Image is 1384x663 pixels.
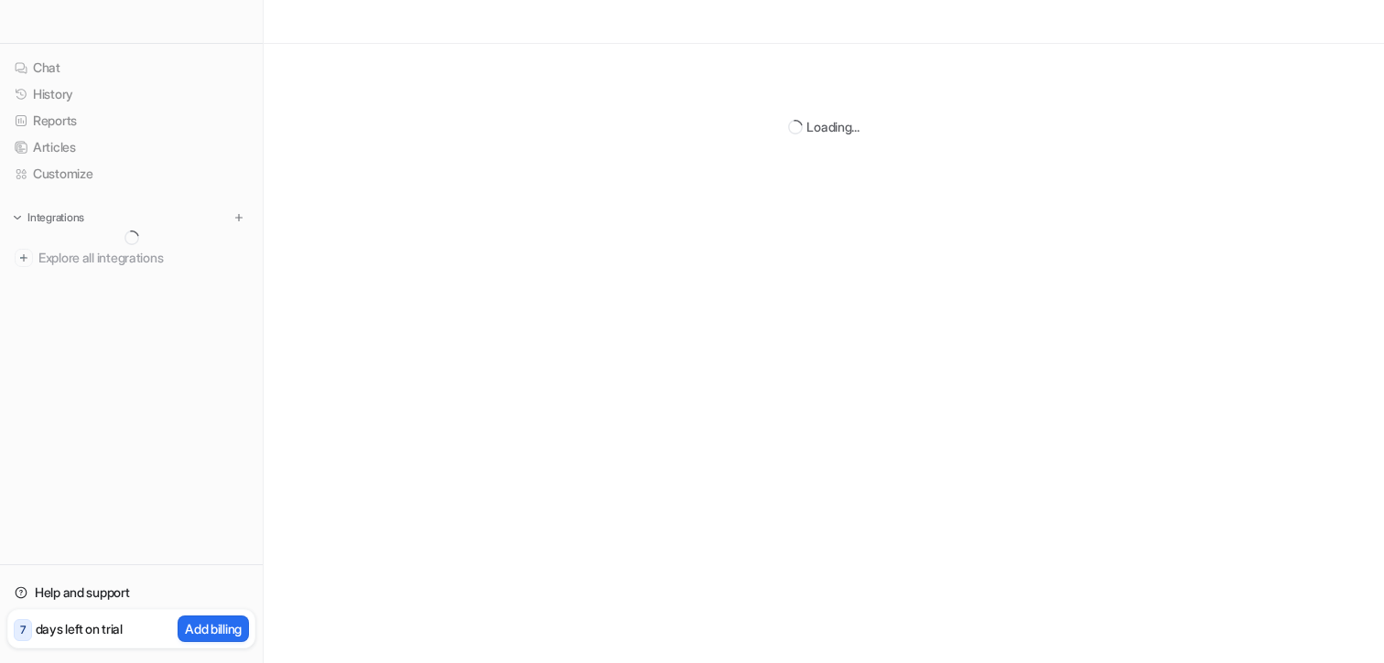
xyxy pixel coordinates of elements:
a: Articles [7,134,255,160]
p: Add billing [185,619,242,638]
a: History [7,81,255,107]
button: Integrations [7,209,90,227]
img: expand menu [11,211,24,224]
a: Explore all integrations [7,245,255,271]
span: Explore all integrations [38,243,248,273]
a: Chat [7,55,255,80]
div: Loading... [806,117,859,136]
button: Add billing [178,615,249,642]
img: menu_add.svg [232,211,245,224]
img: explore all integrations [15,249,33,267]
p: Integrations [27,210,84,225]
p: 7 [20,622,26,638]
a: Reports [7,108,255,134]
p: days left on trial [36,619,123,638]
a: Customize [7,161,255,187]
a: Help and support [7,580,255,605]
